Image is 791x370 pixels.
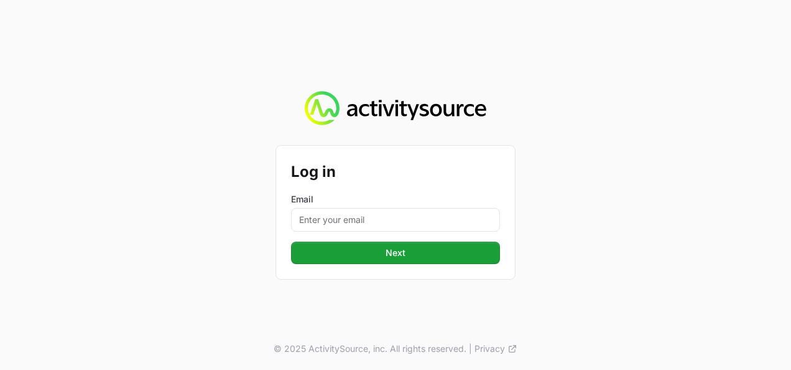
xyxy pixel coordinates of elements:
a: Privacy [474,343,517,355]
input: Enter your email [291,208,500,232]
h2: Log in [291,161,500,183]
span: Next [386,245,405,260]
p: © 2025 ActivitySource, inc. All rights reserved. [274,343,466,355]
img: Activity Source [305,91,486,126]
label: Email [291,193,500,206]
span: | [469,343,472,355]
button: Next [291,242,500,264]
